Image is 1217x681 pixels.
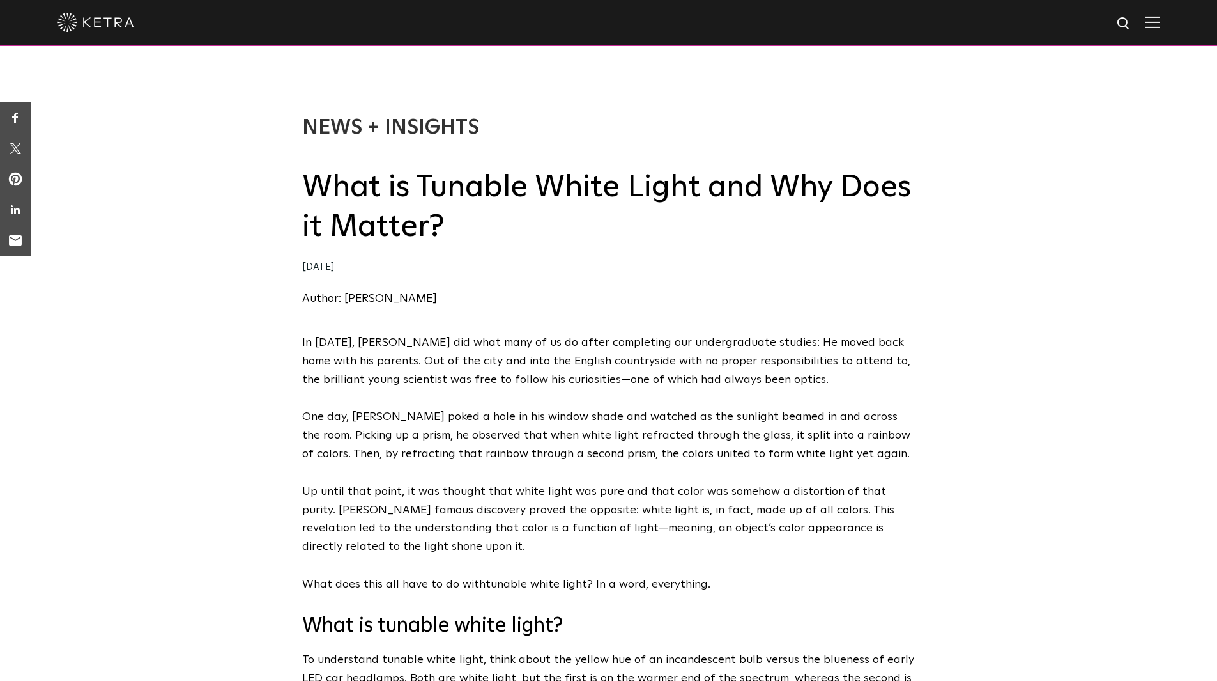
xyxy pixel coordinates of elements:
[302,613,915,640] h3: What is tunable white light?
[1116,16,1132,32] img: search icon
[302,575,915,594] p: What does this all have to do with ? In a word, everything.
[302,258,915,277] div: [DATE]
[302,168,915,247] h2: What is Tunable White Light and Why Does it Matter?
[57,13,134,32] img: ketra-logo-2019-white
[1145,16,1160,28] img: Hamburger%20Nav.svg
[302,483,915,556] p: Up until that point, it was thought that white light was pure and that color was somehow a distor...
[302,408,915,463] p: One day, [PERSON_NAME] poked a hole in his window shade and watched as the sunlight beamed in and...
[302,334,915,389] p: In [DATE], [PERSON_NAME] did what many of us do after completing our undergraduate studies: He mo...
[302,293,437,304] a: Author: [PERSON_NAME]
[486,579,587,590] span: tunable white light
[302,118,479,138] a: News + Insights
